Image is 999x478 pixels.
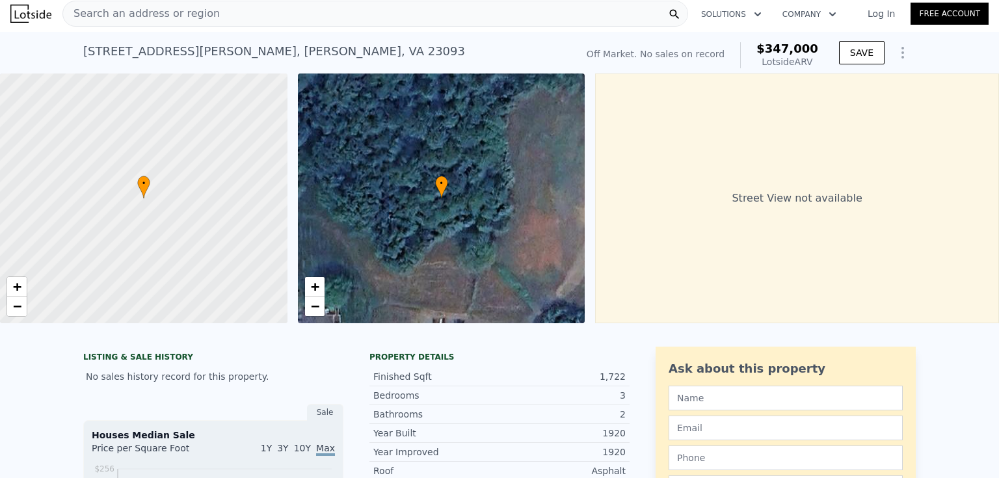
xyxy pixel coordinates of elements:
[890,40,916,66] button: Show Options
[595,73,999,323] div: Street View not available
[373,464,499,477] div: Roof
[137,176,150,198] div: •
[369,352,630,362] div: Property details
[305,297,325,316] a: Zoom out
[435,178,448,189] span: •
[310,278,319,295] span: +
[10,5,51,23] img: Lotside
[83,42,465,60] div: [STREET_ADDRESS][PERSON_NAME] , [PERSON_NAME] , VA 23093
[373,389,499,402] div: Bedrooms
[499,427,626,440] div: 1920
[911,3,989,25] a: Free Account
[499,408,626,421] div: 2
[373,370,499,383] div: Finished Sqft
[94,464,114,473] tspan: $256
[7,277,27,297] a: Zoom in
[756,55,818,68] div: Lotside ARV
[307,404,343,421] div: Sale
[373,408,499,421] div: Bathrooms
[316,443,335,456] span: Max
[852,7,911,20] a: Log In
[669,416,903,440] input: Email
[373,427,499,440] div: Year Built
[373,445,499,458] div: Year Improved
[63,6,220,21] span: Search an address or region
[499,389,626,402] div: 3
[669,360,903,378] div: Ask about this property
[310,298,319,314] span: −
[669,386,903,410] input: Name
[587,47,725,60] div: Off Market. No sales on record
[83,365,343,388] div: No sales history record for this property.
[669,445,903,470] input: Phone
[83,352,343,365] div: LISTING & SALE HISTORY
[13,298,21,314] span: −
[13,278,21,295] span: +
[294,443,311,453] span: 10Y
[92,442,213,462] div: Price per Square Foot
[499,370,626,383] div: 1,722
[691,3,772,26] button: Solutions
[305,277,325,297] a: Zoom in
[772,3,847,26] button: Company
[137,178,150,189] span: •
[839,41,885,64] button: SAVE
[277,443,288,453] span: 3Y
[756,42,818,55] span: $347,000
[499,464,626,477] div: Asphalt
[261,443,272,453] span: 1Y
[92,429,335,442] div: Houses Median Sale
[499,445,626,458] div: 1920
[435,176,448,198] div: •
[7,297,27,316] a: Zoom out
